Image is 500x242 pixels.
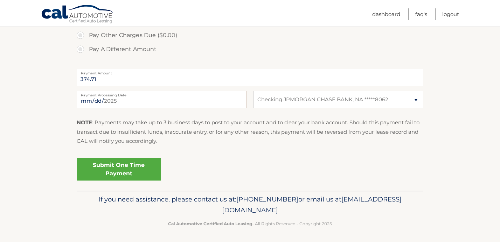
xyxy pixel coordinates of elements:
p: If you need assistance, please contact us at: or email us at [81,194,419,216]
input: Payment Date [77,91,246,108]
a: FAQ's [415,8,427,20]
p: - All Rights Reserved - Copyright 2025 [81,220,419,227]
span: [PHONE_NUMBER] [236,195,298,203]
label: Pay Other Charges Due ($0.00) [77,28,423,42]
label: Pay A Different Amount [77,42,423,56]
label: Payment Amount [77,69,423,74]
strong: NOTE [77,119,92,126]
p: : Payments may take up to 3 business days to post to your account and to clear your bank account.... [77,118,423,146]
a: Logout [442,8,459,20]
a: Submit One Time Payment [77,158,161,181]
strong: Cal Automotive Certified Auto Leasing [168,221,252,226]
a: Cal Automotive [41,5,114,25]
input: Payment Amount [77,69,423,86]
label: Payment Processing Date [77,91,246,96]
a: Dashboard [372,8,400,20]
